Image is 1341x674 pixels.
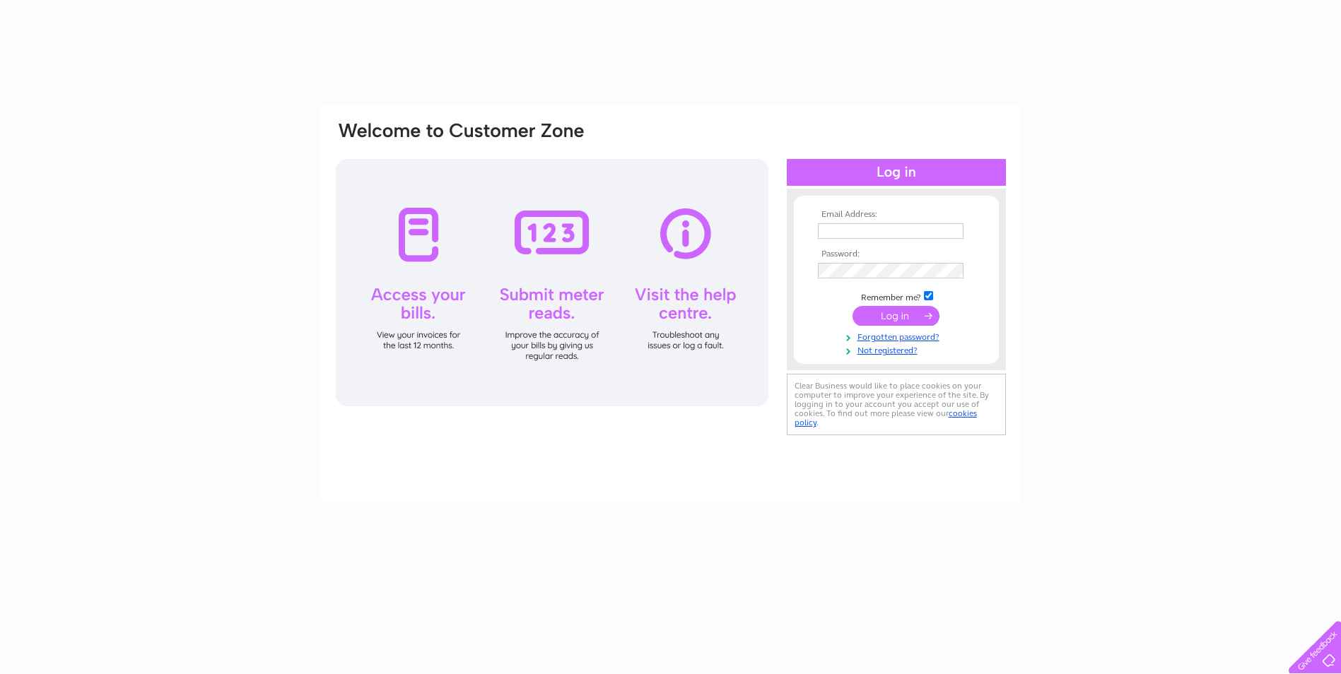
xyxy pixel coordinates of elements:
[818,329,978,343] a: Forgotten password?
[814,249,978,259] th: Password:
[814,289,978,303] td: Remember me?
[818,343,978,356] a: Not registered?
[787,374,1006,435] div: Clear Business would like to place cookies on your computer to improve your experience of the sit...
[853,306,939,326] input: Submit
[814,210,978,220] th: Email Address:
[795,408,977,427] a: cookies policy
